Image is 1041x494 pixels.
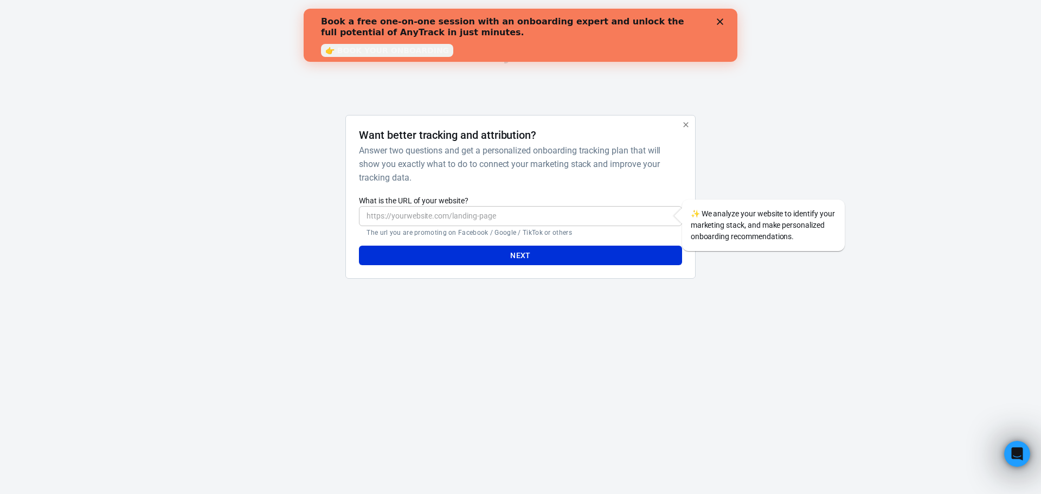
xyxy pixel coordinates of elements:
h6: Answer two questions and get a personalized onboarding tracking plan that will show you exactly w... [359,144,677,184]
iframe: Intercom live chat banner [304,9,737,62]
p: The url you are promoting on Facebook / Google / TikTok or others [367,228,674,237]
label: What is the URL of your website? [359,195,682,206]
div: We analyze your website to identify your marketing stack, and make personalized onboarding recomm... [682,200,845,251]
span: sparkles [691,209,700,218]
input: https://yourwebsite.com/landing-page [359,206,682,226]
h4: Want better tracking and attribution? [359,129,536,142]
div: AnyTrack [249,44,792,63]
iframe: Intercom live chat [1004,441,1030,467]
div: Close [413,10,424,16]
button: Next [359,246,682,266]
